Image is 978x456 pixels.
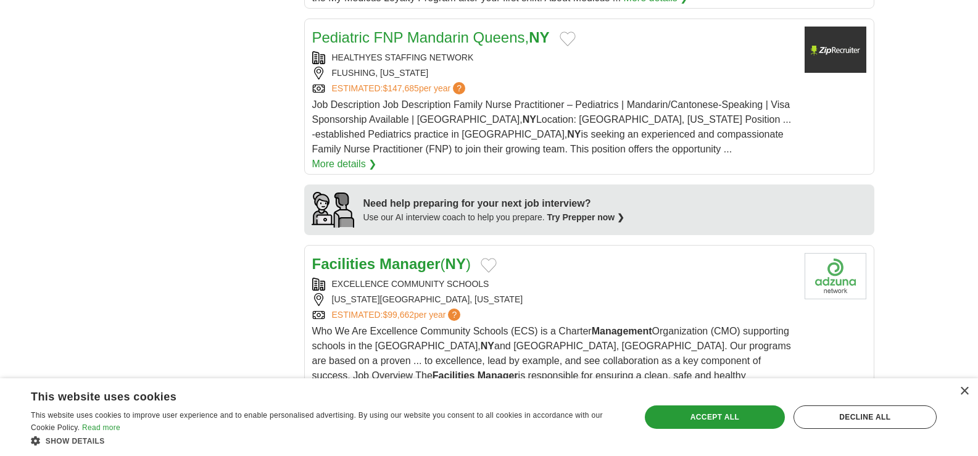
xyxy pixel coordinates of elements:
a: Pediatric FNP Mandarin Queens,NY [312,29,550,46]
div: FLUSHING, [US_STATE] [312,67,795,80]
span: $99,662 [383,310,414,320]
strong: Facilities [312,255,376,272]
div: EXCELLENCE COMMUNITY SCHOOLS [312,278,795,291]
strong: Manager [478,370,518,381]
div: HEALTHYES STAFFING NETWORK [312,51,795,64]
div: Accept all [645,405,785,429]
button: Add to favorite jobs [560,31,576,46]
div: Close [959,387,969,396]
strong: NY [445,255,466,272]
a: ESTIMATED:$99,662per year? [332,309,463,321]
span: ? [448,309,460,321]
strong: NY [523,114,536,125]
img: Company logo [805,27,866,73]
span: $147,685 [383,83,418,93]
strong: NY [481,341,494,351]
div: Use our AI interview coach to help you prepare. [363,211,625,224]
span: Who We Are Excellence Community Schools (ECS) is a Charter Organization (CMO) supporting schools ... [312,326,791,396]
a: More details ❯ [312,157,377,172]
button: Add to favorite jobs [481,258,497,273]
span: Job Description Job Description Family Nurse Practitioner – Pediatrics | Mandarin/Cantonese-Speak... [312,99,792,154]
div: This website uses cookies [31,386,592,404]
strong: NY [529,29,549,46]
img: Company logo [805,253,866,299]
div: Decline all [794,405,937,429]
span: This website uses cookies to improve user experience and to enable personalised advertising. By u... [31,411,603,432]
strong: NY [567,129,581,139]
a: Read more, opens a new window [82,423,120,432]
div: [US_STATE][GEOGRAPHIC_DATA], [US_STATE] [312,293,795,306]
strong: Manager [379,255,441,272]
strong: Management [592,326,652,336]
a: Try Prepper now ❯ [547,212,625,222]
span: ? [453,82,465,94]
span: Show details [46,437,105,446]
strong: Facilities [433,370,474,381]
div: Show details [31,434,623,447]
a: ESTIMATED:$147,685per year? [332,82,468,95]
div: Need help preparing for your next job interview? [363,196,625,211]
a: Facilities Manager(NY) [312,255,471,272]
